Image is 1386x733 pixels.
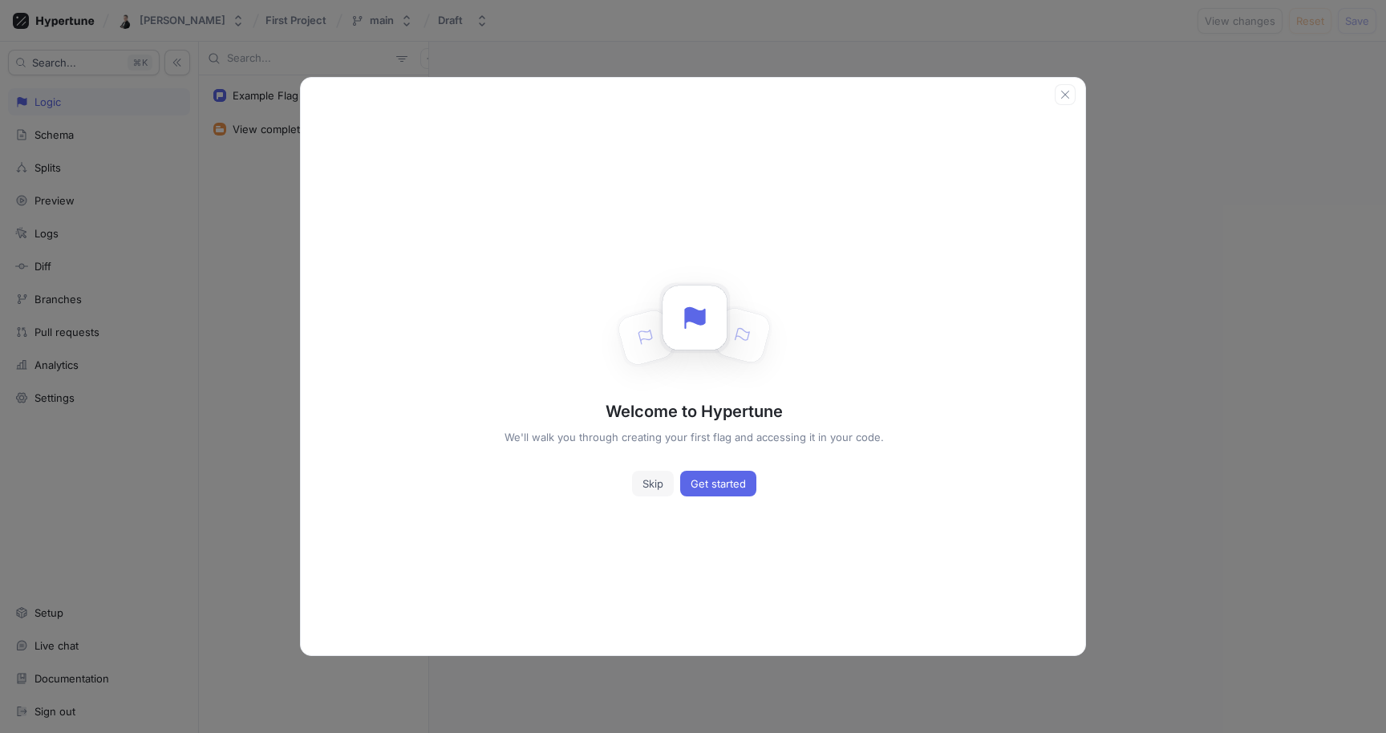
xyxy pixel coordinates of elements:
button: Get started [680,471,756,496]
p: Welcome to Hypertune [606,399,783,423]
p: We'll walk you through creating your first flag and accessing it in your code. [505,430,884,446]
span: Skip [642,479,663,488]
span: Get started [691,479,746,488]
button: Skip [632,471,674,496]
